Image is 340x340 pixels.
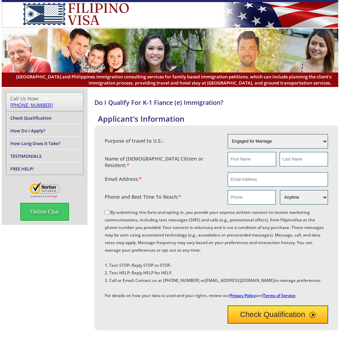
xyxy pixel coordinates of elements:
label: Phone and Best Time To Reach: [105,194,181,200]
label: Name of [DEMOGRAPHIC_DATA] Citizen or Resident: [105,155,221,168]
label: By submitting this form and opting in, you provide your express written consent to receive market... [105,209,324,298]
a: Terms of Service [263,293,295,298]
button: Check Qualification [228,306,328,323]
a: TESTIMONIALS [10,153,42,159]
a: FREE HELP! [10,166,34,172]
input: Email Address [228,172,328,187]
input: Last Name [280,152,328,166]
span: Online Chat [20,203,69,221]
span: [GEOGRAPHIC_DATA] and Philippines immigration consulting services for family based immigration pe... [9,74,331,86]
input: First Name [228,152,276,166]
a: How Do I Apply? [10,128,45,134]
label: Email Address: [105,176,142,182]
label: Purpose of travel to U.S.: [105,138,163,144]
input: Phone [228,190,276,205]
select: Phone and Best Reach Time are required. [280,190,328,205]
h4: Do I Qualify For K-1 Fiance (e) Immigration? [94,98,338,107]
a: [PHONE_NUMBER] [10,102,53,108]
a: Privacy Policy [230,293,256,298]
a: Check Qualification [10,115,52,121]
div: Call Us Now: [10,95,79,108]
input: By submitting this form and opting in, you provide your express written consent to receive market... [105,210,109,215]
h4: Applicant's Information [98,113,338,124]
a: How Long Does it Take? [10,140,60,146]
